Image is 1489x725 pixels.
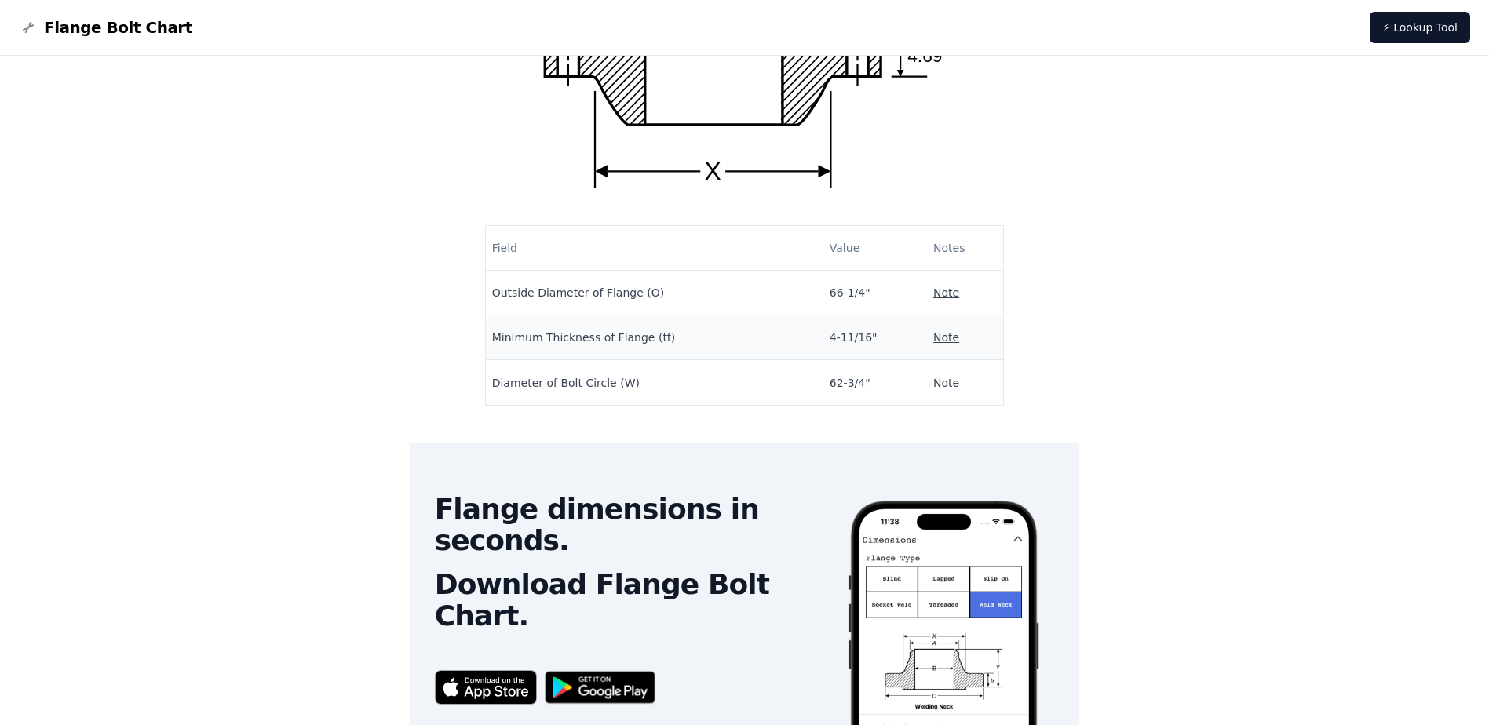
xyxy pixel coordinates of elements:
[44,16,192,38] span: Flange Bolt Chart
[537,663,664,712] img: Get it on Google Play
[1370,12,1470,43] a: ⚡ Lookup Tool
[823,226,927,271] th: Value
[823,360,927,405] td: 62-3/4"
[933,375,959,391] button: Note
[908,46,943,66] text: 4.69
[435,569,821,632] h2: Download Flange Bolt Chart.
[435,494,821,556] h2: Flange dimensions in seconds.
[933,285,959,301] button: Note
[705,157,721,185] text: X
[486,271,823,315] td: Outside Diameter of Flange (O)
[486,360,823,405] td: Diameter of Bolt Circle (W)
[823,271,927,315] td: 66-1/4"
[823,315,927,360] td: 4-11/16"
[927,226,1003,271] th: Notes
[486,226,823,271] th: Field
[19,18,38,37] img: Flange Bolt Chart Logo
[19,16,192,38] a: Flange Bolt Chart LogoFlange Bolt Chart
[933,330,959,345] button: Note
[486,315,823,360] td: Minimum Thickness of Flange (tf)
[435,670,537,704] img: App Store badge for the Flange Bolt Chart app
